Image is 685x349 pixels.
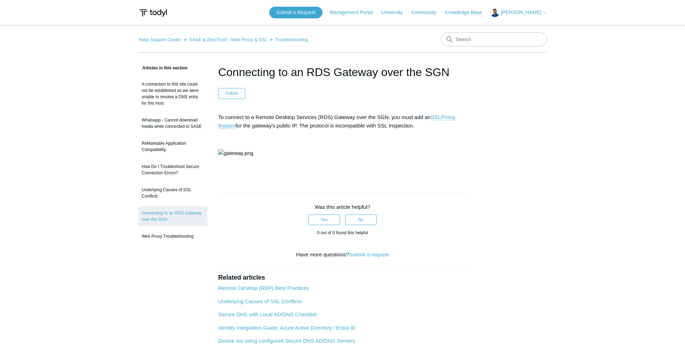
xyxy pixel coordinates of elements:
[189,37,267,42] a: SASE & ZeroTrust - Web Proxy & SSL
[441,32,547,46] input: Search
[315,204,370,210] span: Was this article helpful?
[138,230,208,243] a: Web Proxy Troubleshooting
[218,64,467,81] h1: Connecting to an RDS Gateway over the SGN
[138,6,168,19] img: Todyl Support Center Help Center home page
[501,10,541,15] span: [PERSON_NAME]
[218,88,245,99] button: Follow Article
[218,311,316,317] a: Secure DNS with Local AD/DNS Checklist
[345,214,377,225] button: This article was not helpful
[138,77,208,110] a: A connection to this site could not be established as we were unable to resolve a DNS entry for t...
[138,66,187,70] span: Articles in this section
[218,114,456,129] a: SSL/Proxy Bypass
[138,206,208,226] a: Connecting to an RDS Gateway over the SGN
[138,160,208,180] a: How Do I Troubleshoot Secure Connection Errors?
[218,285,309,291] a: Remote Desktop (RDP) Best Practices
[218,113,467,130] p: To connect to a Remote Desktop Services (RDS) Gateway over the SGN, you must add an for the gatew...
[138,183,208,203] a: Underlying Causes of SSL Conflicts
[218,251,467,259] div: Have more questions?
[138,137,208,156] a: ReMarkable Application Compatibility
[381,9,410,16] a: University
[218,298,302,304] a: Underlying Causes of SSL Conflicts
[218,273,467,282] h2: Related articles
[490,8,547,17] button: [PERSON_NAME]
[412,9,444,16] a: Community
[445,9,489,16] a: Knowledge Base
[218,149,253,157] img: gateway.png
[330,9,380,16] a: Management Portal
[269,37,308,42] li: Troubleshooting
[138,37,181,42] a: Todyl Support Center
[183,37,269,42] li: SASE & ZeroTrust - Web Proxy & SSL
[218,338,355,344] a: Device not using configured Secure DNS AD/DNS Servers
[138,113,208,133] a: Whatsapp - Cannot download media while connected to SASE
[317,230,368,235] span: 0 out of 0 found this helpful
[308,214,340,225] button: This article was helpful
[269,7,322,18] a: Submit a Request
[138,37,183,42] li: Todyl Support Center
[218,325,356,331] a: Identity Integration Guide: Azure Active Directory / Entra ID
[275,37,308,42] a: Troubleshooting
[349,251,389,257] a: Submit a request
